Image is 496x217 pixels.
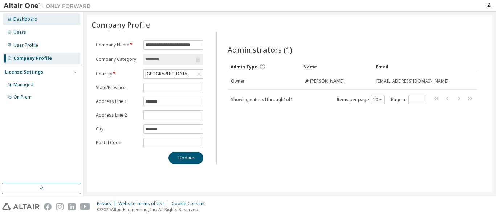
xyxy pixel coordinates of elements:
[2,203,40,210] img: altair_logo.svg
[96,42,139,48] label: Company Name
[168,152,203,164] button: Update
[376,78,448,84] span: [EMAIL_ADDRESS][DOMAIN_NAME]
[96,71,139,77] label: Country
[228,45,292,55] span: Administrators (1)
[56,203,64,210] img: instagram.svg
[68,203,76,210] img: linkedin.svg
[96,57,139,62] label: Company Category
[97,201,118,206] div: Privacy
[96,99,139,104] label: Address Line 1
[231,64,257,70] span: Admin Type
[80,203,90,210] img: youtube.svg
[391,95,426,104] span: Page n.
[337,95,385,104] span: Items per page
[172,201,209,206] div: Cookie Consent
[13,94,32,100] div: On Prem
[4,2,94,9] img: Altair One
[303,61,370,72] div: Name
[376,61,457,72] div: Email
[144,70,203,78] div: [GEOGRAPHIC_DATA]
[96,112,139,118] label: Address Line 2
[96,140,139,146] label: Postal Code
[13,16,37,22] div: Dashboard
[231,78,245,84] span: Owner
[5,69,43,75] div: License Settings
[144,70,190,78] div: [GEOGRAPHIC_DATA]
[92,20,150,30] span: Company Profile
[44,203,52,210] img: facebook.svg
[97,206,209,213] p: © 2025 Altair Engineering, Inc. All Rights Reserved.
[13,29,26,35] div: Users
[231,96,293,103] span: Showing entries 1 through 1 of 1
[118,201,172,206] div: Website Terms of Use
[310,78,344,84] span: [PERSON_NAME]
[13,42,38,48] div: User Profile
[373,97,383,103] button: 10
[13,55,52,61] div: Company Profile
[96,126,139,132] label: City
[96,85,139,91] label: State/Province
[13,82,33,88] div: Managed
